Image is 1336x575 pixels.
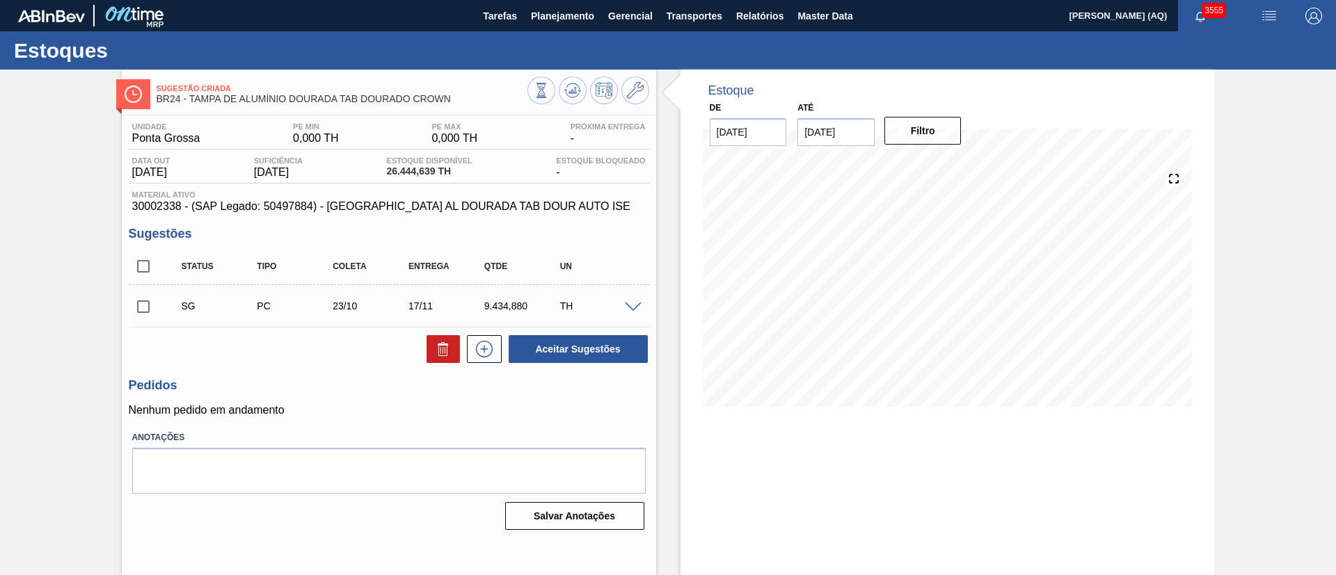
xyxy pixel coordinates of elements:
div: TH [557,300,641,311]
div: - [567,122,649,145]
div: Status [178,261,262,271]
img: TNhmsLtSVTkK8tSr43FrP2fwEKptu5GPRR3wAAAABJRU5ErkJggg== [18,10,85,22]
button: Atualizar Gráfico [559,76,587,104]
button: Salvar Anotações [505,502,644,530]
label: Anotações [132,428,646,448]
button: Visão Geral dos Estoques [527,76,555,104]
span: Sugestão Criada [157,84,527,92]
p: Nenhum pedido em andamento [129,404,649,416]
span: 0,000 TH [293,132,339,145]
span: Transportes [667,8,722,24]
div: Tipo [253,261,337,271]
div: Aceitar Sugestões [502,334,649,364]
div: Coleta [329,261,413,271]
span: 3555 [1202,3,1226,18]
span: 0,000 TH [431,132,477,145]
span: Ponta Grossa [132,132,200,145]
div: 17/11/2025 [405,300,489,311]
div: 9.434,880 [481,300,565,311]
div: Entrega [405,261,489,271]
span: BR24 - TAMPA DE ALUMÍNIO DOURADA TAB DOURADO CROWN [157,94,527,104]
span: Relatórios [736,8,784,24]
span: Master Data [797,8,852,24]
div: 23/10/2025 [329,300,413,311]
label: De [710,103,722,113]
div: Sugestão Criada [178,300,262,311]
img: Ícone [125,86,142,103]
input: dd/mm/yyyy [797,118,875,146]
span: Suficiência [254,156,303,165]
button: Ir ao Master Data / Geral [621,76,649,104]
span: [DATE] [254,166,303,179]
span: 26.444,639 TH [387,166,472,177]
h3: Sugestões [129,227,649,241]
h1: Estoques [14,42,261,58]
span: Planejamento [531,8,594,24]
img: userActions [1261,8,1278,24]
span: [DATE] [132,166,170,179]
div: Excluir Sugestões [420,335,460,363]
span: PE MAX [431,122,477,131]
span: Material ativo [132,191,646,199]
span: Tarefas [483,8,517,24]
div: UN [557,261,641,271]
span: Data out [132,156,170,165]
button: Filtro [884,117,962,145]
span: Estoque Bloqueado [556,156,645,165]
div: Pedido de Compra [253,300,337,311]
button: Aceitar Sugestões [509,335,648,363]
div: Estoque [708,83,754,98]
span: Estoque Disponível [387,156,472,165]
button: Notificações [1178,6,1223,26]
button: Programar Estoque [590,76,618,104]
input: dd/mm/yyyy [710,118,787,146]
div: Qtde [481,261,565,271]
img: Logout [1305,8,1322,24]
div: Nova sugestão [460,335,502,363]
span: Gerencial [608,8,653,24]
span: PE MIN [293,122,339,131]
label: Até [797,103,813,113]
span: 30002338 - (SAP Legado: 50497884) - [GEOGRAPHIC_DATA] AL DOURADA TAB DOUR AUTO ISE [132,200,646,213]
span: Próxima Entrega [571,122,646,131]
span: Unidade [132,122,200,131]
h3: Pedidos [129,378,649,393]
div: - [552,156,649,179]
